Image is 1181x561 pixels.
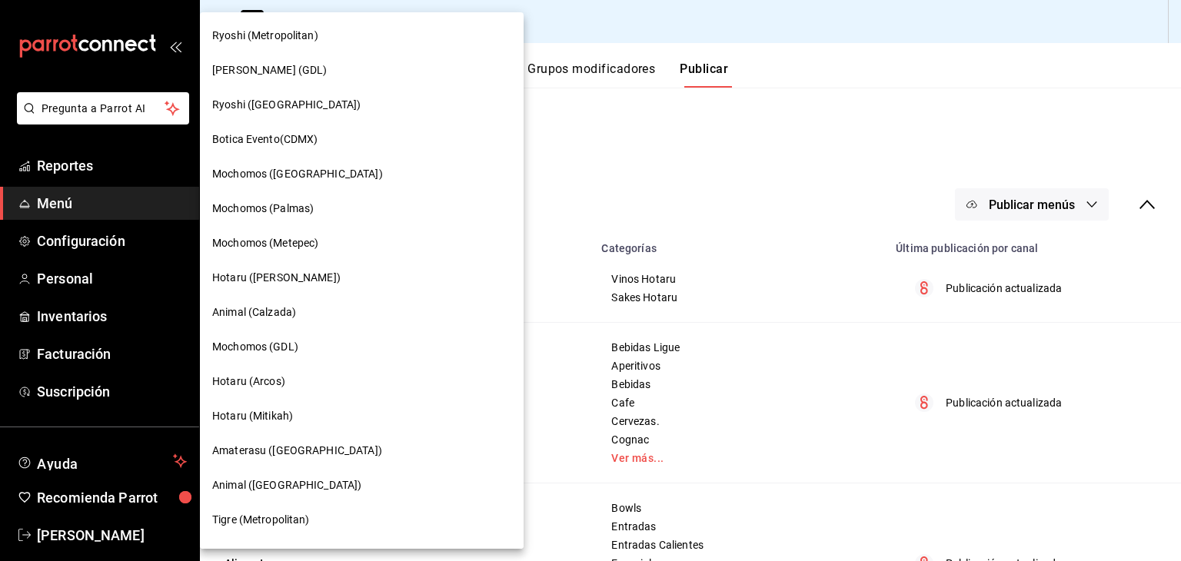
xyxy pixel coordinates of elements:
[212,62,328,78] span: [PERSON_NAME] (GDL)
[200,226,524,261] div: Mochomos (Metepec)
[212,443,382,459] span: Amaterasu ([GEOGRAPHIC_DATA])
[200,53,524,88] div: [PERSON_NAME] (GDL)
[212,339,298,355] span: Mochomos (GDL)
[200,503,524,537] div: Tigre (Metropolitan)
[212,373,285,390] span: Hotaru (Arcos)
[200,433,524,468] div: Amaterasu ([GEOGRAPHIC_DATA])
[200,330,524,364] div: Mochomos (GDL)
[200,157,524,191] div: Mochomos ([GEOGRAPHIC_DATA])
[212,270,341,286] span: Hotaru ([PERSON_NAME])
[212,512,310,528] span: Tigre (Metropolitan)
[200,18,524,53] div: Ryoshi (Metropolitan)
[200,191,524,226] div: Mochomos (Palmas)
[200,122,524,157] div: Botica Evento(CDMX)
[212,97,361,113] span: Ryoshi ([GEOGRAPHIC_DATA])
[212,235,318,251] span: Mochomos (Metepec)
[212,131,318,148] span: Botica Evento(CDMX)
[200,88,524,122] div: Ryoshi ([GEOGRAPHIC_DATA])
[212,408,293,424] span: Hotaru (Mitikah)
[200,295,524,330] div: Animal (Calzada)
[212,304,296,320] span: Animal (Calzada)
[200,468,524,503] div: Animal ([GEOGRAPHIC_DATA])
[212,28,318,44] span: Ryoshi (Metropolitan)
[200,261,524,295] div: Hotaru ([PERSON_NAME])
[212,201,314,217] span: Mochomos (Palmas)
[200,364,524,399] div: Hotaru (Arcos)
[212,166,383,182] span: Mochomos ([GEOGRAPHIC_DATA])
[212,477,361,493] span: Animal ([GEOGRAPHIC_DATA])
[200,399,524,433] div: Hotaru (Mitikah)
